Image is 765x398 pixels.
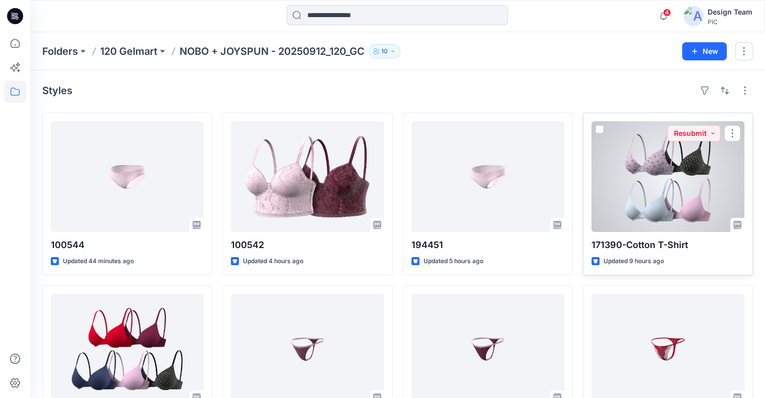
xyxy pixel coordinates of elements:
a: Folders [42,44,78,58]
a: 100544 [51,121,204,232]
p: Updated 4 hours ago [243,256,303,267]
div: PIC [708,18,752,26]
p: NOBO + JOYSPUN - 20250912_120_GC [180,44,365,58]
p: 10 [381,46,388,57]
span: 4 [663,9,671,17]
button: New [682,42,727,60]
button: 10 [369,44,400,58]
p: 100544 [51,238,204,252]
p: Updated 9 hours ago [604,256,664,267]
p: Updated 5 hours ago [423,256,483,267]
p: Updated 44 minutes ago [63,256,134,267]
img: avatar [684,6,704,26]
p: 100542 [231,238,384,252]
p: 171390-Cotton T-Shirt [591,238,744,252]
a: 171390-Cotton T-Shirt [591,121,744,232]
a: 100542 [231,121,384,232]
p: 194451 [411,238,564,252]
div: Design Team [708,6,752,18]
a: 194451 [411,121,564,232]
a: 120 Gelmart [100,44,157,58]
h4: Styles [42,85,72,97]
